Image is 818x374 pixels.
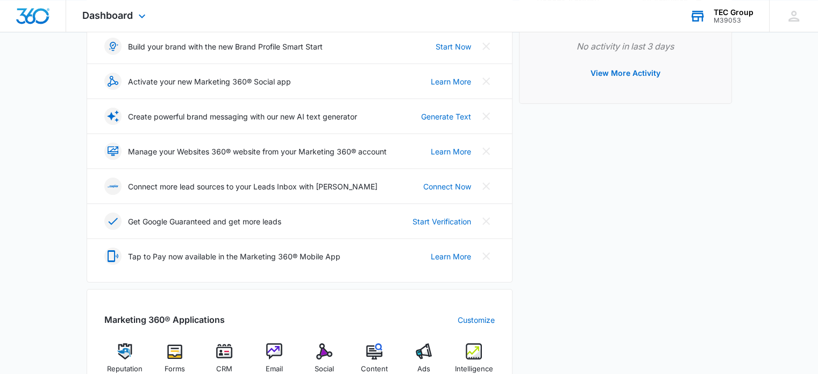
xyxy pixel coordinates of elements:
[421,111,471,122] a: Generate Text
[128,251,340,262] p: Tap to Pay now available in the Marketing 360® Mobile App
[431,76,471,87] a: Learn More
[423,181,471,192] a: Connect Now
[458,314,495,326] a: Customize
[128,111,357,122] p: Create powerful brand messaging with our new AI text generator
[104,313,225,326] h2: Marketing 360® Applications
[478,143,495,160] button: Close
[537,40,714,53] p: No activity in last 3 days
[478,73,495,90] button: Close
[128,41,323,52] p: Build your brand with the new Brand Profile Smart Start
[714,17,753,24] div: account id
[128,216,281,227] p: Get Google Guaranteed and get more leads
[478,213,495,230] button: Close
[478,108,495,125] button: Close
[128,181,378,192] p: Connect more lead sources to your Leads Inbox with [PERSON_NAME]
[478,178,495,195] button: Close
[128,76,291,87] p: Activate your new Marketing 360® Social app
[436,41,471,52] a: Start Now
[412,216,471,227] a: Start Verification
[431,251,471,262] a: Learn More
[82,10,133,21] span: Dashboard
[714,8,753,17] div: account name
[478,38,495,55] button: Close
[128,146,387,157] p: Manage your Websites 360® website from your Marketing 360® account
[478,248,495,265] button: Close
[580,60,671,86] button: View More Activity
[431,146,471,157] a: Learn More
